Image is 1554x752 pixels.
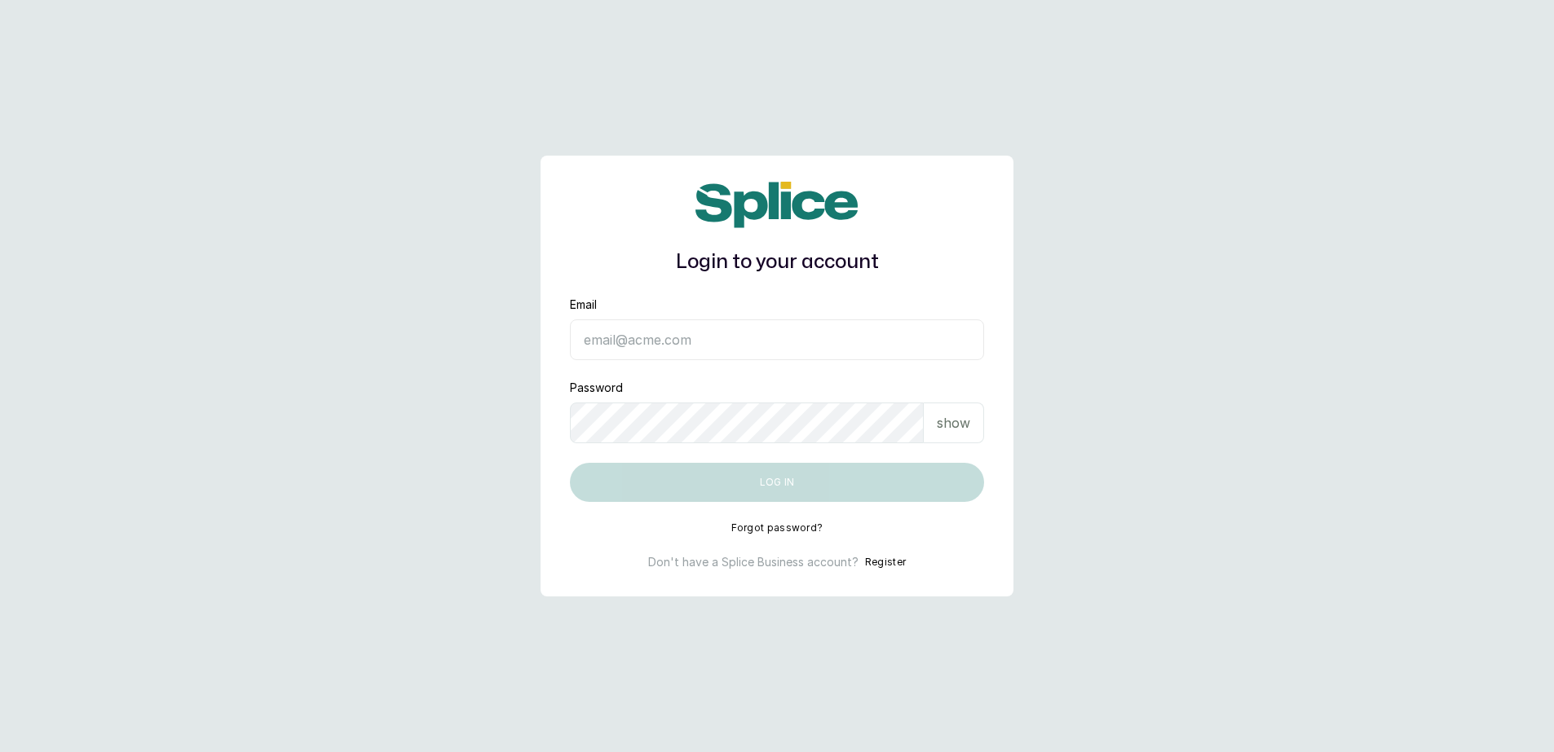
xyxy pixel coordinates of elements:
[937,413,970,433] p: show
[570,463,984,502] button: Log in
[570,297,597,313] label: Email
[648,554,859,570] p: Don't have a Splice Business account?
[731,521,823,534] button: Forgot password?
[570,248,984,277] h1: Login to your account
[570,380,623,396] label: Password
[570,319,984,360] input: email@acme.com
[865,554,906,570] button: Register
